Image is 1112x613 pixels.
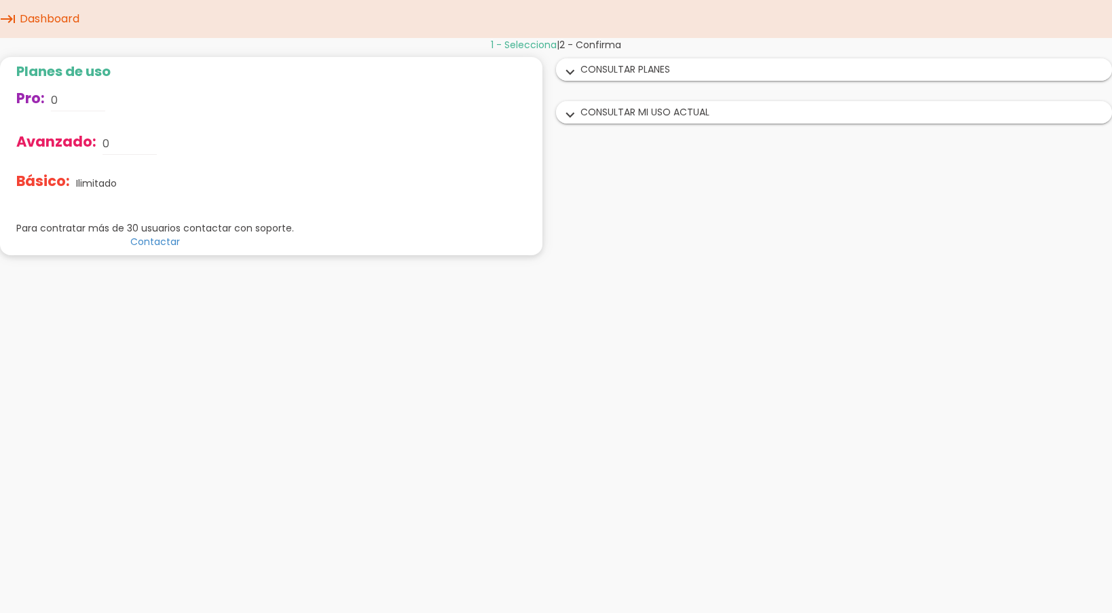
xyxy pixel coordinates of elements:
[16,132,96,151] span: Avanzado:
[130,235,180,248] a: Contactar
[16,171,70,191] span: Básico:
[76,177,117,190] p: Ilimitado
[557,59,1111,80] div: CONSULTAR PLANES
[16,88,45,108] span: Pro:
[16,64,294,79] h2: Planes de uso
[557,102,1111,123] div: CONSULTAR MI USO ACTUAL
[559,38,621,52] span: 2 - Confirma
[16,221,294,235] p: Para contratar más de 30 usuarios contactar con soporte.
[559,64,581,81] i: expand_more
[559,107,581,124] i: expand_more
[491,38,557,52] span: 1 - Selecciona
